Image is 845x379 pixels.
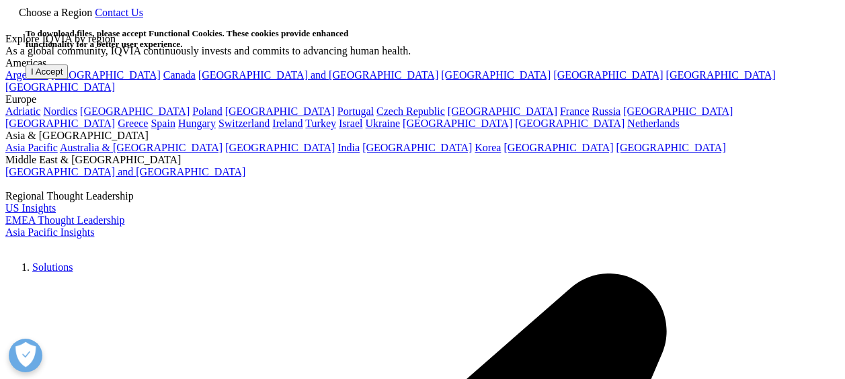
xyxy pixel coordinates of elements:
h5: To download files, please accept Functional Cookies. These cookies provide enhanced functionality... [26,28,352,50]
a: [GEOGRAPHIC_DATA] [623,106,733,117]
a: Portugal [337,106,374,117]
input: I Accept [26,65,68,79]
a: Ireland [272,118,303,129]
a: [GEOGRAPHIC_DATA] [616,142,726,153]
div: Americas [5,57,840,69]
a: France [560,106,590,117]
a: Poland [192,106,222,117]
a: Nordics [43,106,77,117]
a: [GEOGRAPHIC_DATA] [448,106,557,117]
button: Open Preferences [9,339,42,372]
a: [GEOGRAPHIC_DATA] [5,118,115,129]
a: [GEOGRAPHIC_DATA] [5,81,115,93]
a: Turkey [305,118,336,129]
a: Argentina [5,69,48,81]
div: Middle East & [GEOGRAPHIC_DATA] [5,154,840,166]
a: Contact Us [95,7,143,18]
a: Spain [151,118,175,129]
a: [GEOGRAPHIC_DATA] [504,142,613,153]
a: Czech Republic [376,106,445,117]
a: Israel [339,118,363,129]
a: Russia [592,106,621,117]
a: Korea [475,142,501,153]
a: [GEOGRAPHIC_DATA] [515,118,625,129]
a: [GEOGRAPHIC_DATA] [403,118,512,129]
a: [GEOGRAPHIC_DATA] [441,69,551,81]
a: [GEOGRAPHIC_DATA] and [GEOGRAPHIC_DATA] [5,166,245,177]
a: EMEA Thought Leadership [5,214,124,226]
a: [GEOGRAPHIC_DATA] [225,106,335,117]
a: [GEOGRAPHIC_DATA] [362,142,472,153]
a: [GEOGRAPHIC_DATA] [666,69,776,81]
a: Solutions [32,261,73,273]
a: Ukraine [366,118,401,129]
a: Asia Pacific [5,142,58,153]
a: [GEOGRAPHIC_DATA] [80,106,190,117]
div: Explore IQVIA by region [5,33,840,45]
a: Switzerland [218,118,270,129]
div: Asia & [GEOGRAPHIC_DATA] [5,130,840,142]
a: Adriatic [5,106,40,117]
a: Netherlands [627,118,679,129]
a: Asia Pacific Insights [5,226,94,238]
span: Choose a Region [19,7,92,18]
div: Regional Thought Leadership [5,190,840,202]
a: Greece [118,118,148,129]
div: Europe [5,93,840,106]
a: US Insights [5,202,56,214]
a: Australia & [GEOGRAPHIC_DATA] [60,142,223,153]
a: [GEOGRAPHIC_DATA] [553,69,663,81]
a: Hungary [178,118,216,129]
div: As a global community, IQVIA continuously invests and commits to advancing human health. [5,45,840,57]
a: India [337,142,360,153]
a: [GEOGRAPHIC_DATA] [225,142,335,153]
